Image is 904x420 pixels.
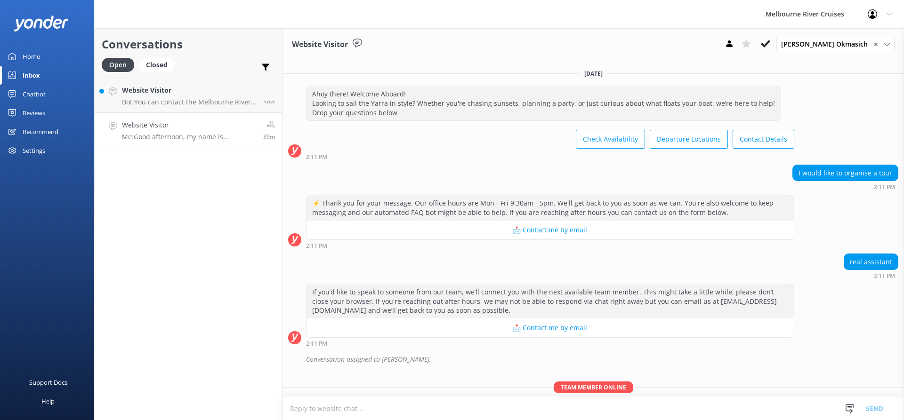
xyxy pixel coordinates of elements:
[41,392,55,411] div: Help
[102,35,275,53] h2: Conversations
[29,373,67,392] div: Support Docs
[306,153,794,160] div: 02:11pm 12-Aug-2025 (UTC +10:00) Australia/Sydney
[874,184,895,190] strong: 2:11 PM
[95,78,282,113] a: Website VisitorBot:You can contact the Melbourne River Cruises team by emailing [EMAIL_ADDRESS][D...
[793,165,898,181] div: I would like to organise a tour
[307,221,794,239] button: 📩 Contact me by email
[139,59,179,70] a: Closed
[776,37,895,52] div: Assign User
[307,86,781,120] div: Ahoy there! Welcome Aboard! Looking to sail the Yarra in style? Whether you're chasing sunsets, p...
[292,39,348,51] h3: Website Visitor
[554,381,633,393] span: Team member online
[307,318,794,337] button: 📩 Contact me by email
[874,273,895,279] strong: 2:11 PM
[122,98,256,106] p: Bot: You can contact the Melbourne River Cruises team by emailing [EMAIL_ADDRESS][DOMAIN_NAME]. V...
[307,284,794,318] div: If you’d like to speak to someone from our team, we’ll connect you with the next available team m...
[781,39,873,49] span: [PERSON_NAME] Okmasich
[650,130,728,149] button: Departure Locations
[23,85,46,103] div: Chatbot
[102,59,139,70] a: Open
[263,97,275,105] span: 03:06pm 12-Aug-2025 (UTC +10:00) Australia/Sydney
[23,103,45,122] div: Reviews
[306,243,327,249] strong: 2:11 PM
[306,341,327,347] strong: 2:11 PM
[873,40,878,49] span: ✕
[102,58,134,72] div: Open
[23,122,58,141] div: Recommend
[23,141,45,160] div: Settings
[95,113,282,148] a: Website VisitorMe:Good afternoon, my name is [PERSON_NAME], how can I help you?39m
[288,351,898,367] div: 2025-08-12T04:26:40.846
[576,130,645,149] button: Check Availability
[139,58,175,72] div: Closed
[23,47,40,66] div: Home
[122,120,256,130] h4: Website Visitor
[792,183,898,190] div: 02:11pm 12-Aug-2025 (UTC +10:00) Australia/Sydney
[14,16,68,31] img: yonder-white-logo.png
[122,85,256,95] h4: Website Visitor
[733,130,794,149] button: Contact Details
[306,154,327,160] strong: 2:11 PM
[122,133,256,141] p: Me: Good afternoon, my name is [PERSON_NAME], how can I help you?
[306,340,794,347] div: 02:11pm 12-Aug-2025 (UTC +10:00) Australia/Sydney
[306,351,898,367] div: Conversation assigned to [PERSON_NAME].
[844,254,898,270] div: real assistant
[307,195,794,220] div: ⚡ Thank you for your message. Our office hours are Mon - Fri 9.30am - 5pm. We'll get back to you ...
[263,133,275,141] span: 02:27pm 12-Aug-2025 (UTC +10:00) Australia/Sydney
[23,66,40,85] div: Inbox
[306,242,794,249] div: 02:11pm 12-Aug-2025 (UTC +10:00) Australia/Sydney
[579,70,608,78] span: [DATE]
[844,272,898,279] div: 02:11pm 12-Aug-2025 (UTC +10:00) Australia/Sydney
